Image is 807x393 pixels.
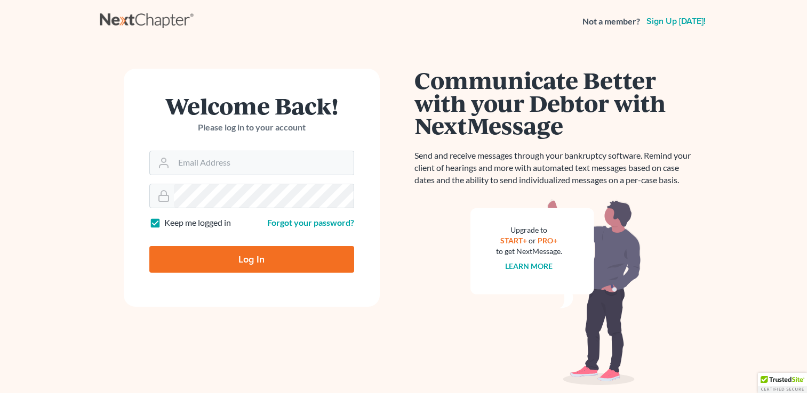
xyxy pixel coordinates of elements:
label: Keep me logged in [164,217,231,229]
a: Learn more [505,261,553,271]
span: or [529,236,536,245]
img: nextmessage_bg-59042aed3d76b12b5cd301f8e5b87938c9018125f34e5fa2b7a6b67550977c72.svg [470,199,641,386]
h1: Communicate Better with your Debtor with NextMessage [414,69,697,137]
a: Forgot your password? [267,217,354,227]
a: PRO+ [538,236,557,245]
input: Email Address [174,151,354,175]
div: TrustedSite Certified [758,373,807,393]
p: Please log in to your account [149,121,354,134]
p: Send and receive messages through your bankruptcy software. Remind your client of hearings and mo... [414,150,697,186]
input: Log In [149,246,354,273]
a: START+ [500,236,527,245]
a: Sign up [DATE]! [644,17,708,26]
div: Upgrade to [496,225,562,235]
div: to get NextMessage. [496,246,562,257]
h1: Welcome Back! [149,94,354,117]
strong: Not a member? [582,15,640,28]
